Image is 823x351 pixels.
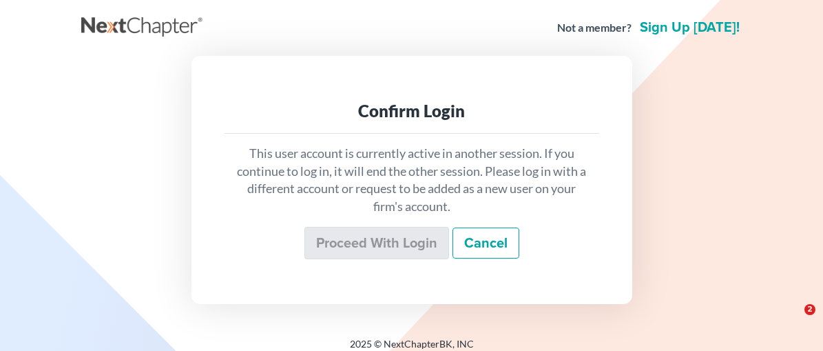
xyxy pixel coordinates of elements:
input: Proceed with login [304,227,449,260]
div: Confirm Login [236,100,588,122]
a: Cancel [452,228,519,259]
strong: Not a member? [557,20,632,36]
a: Sign up [DATE]! [637,21,742,34]
p: This user account is currently active in another session. If you continue to log in, it will end ... [236,145,588,216]
span: 2 [804,304,815,315]
iframe: Intercom live chat [776,304,809,337]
